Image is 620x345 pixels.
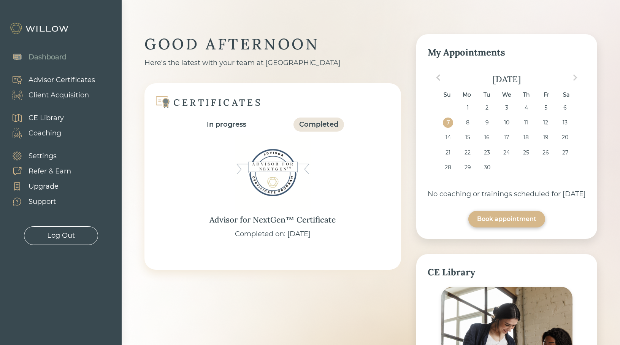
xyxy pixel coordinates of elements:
[207,119,246,130] div: In progress
[4,179,71,194] a: Upgrade
[501,103,512,113] div: Choose Wednesday, September 3rd, 2025
[443,132,453,143] div: Choose Sunday, September 14th, 2025
[29,151,57,161] div: Settings
[29,90,89,100] div: Client Acquisition
[173,97,262,108] div: CERTIFICATES
[541,132,551,143] div: Choose Friday, September 19th, 2025
[521,118,531,128] div: Choose Thursday, September 11th, 2025
[442,90,452,100] div: Su
[482,162,492,173] div: Choose Tuesday, September 30th, 2025
[428,74,586,84] div: [DATE]
[561,90,571,100] div: Sa
[10,22,70,35] img: Willow
[482,148,492,158] div: Choose Tuesday, September 23rd, 2025
[462,103,473,113] div: Choose Monday, September 1st, 2025
[521,90,531,100] div: Th
[521,148,531,158] div: Choose Thursday, September 25th, 2025
[443,118,453,128] div: Choose Sunday, September 7th, 2025
[560,118,570,128] div: Choose Saturday, September 13th, 2025
[569,72,581,84] button: Next Month
[541,103,551,113] div: Choose Friday, September 5th, 2025
[482,118,492,128] div: Choose Tuesday, September 9th, 2025
[29,75,95,85] div: Advisor Certificates
[501,132,512,143] div: Choose Wednesday, September 17th, 2025
[47,231,75,241] div: Log Out
[462,148,473,158] div: Choose Monday, September 22nd, 2025
[428,266,586,279] div: CE Library
[29,52,67,62] div: Dashboard
[4,72,95,87] a: Advisor Certificates
[482,103,492,113] div: Choose Tuesday, September 2nd, 2025
[482,132,492,143] div: Choose Tuesday, September 16th, 2025
[4,110,64,126] a: CE Library
[443,162,453,173] div: Choose Sunday, September 28th, 2025
[29,197,56,207] div: Support
[432,72,444,84] button: Previous Month
[4,87,95,103] a: Client Acquisition
[209,214,336,226] div: Advisor for NextGen™ Certificate
[428,189,586,199] div: No coaching or trainings scheduled for [DATE]
[235,135,311,211] img: Advisor for NextGen™ Certificate Badge
[299,119,338,130] div: Completed
[29,166,71,176] div: Refer & Earn
[144,34,401,54] div: GOOD AFTERNOON
[541,90,552,100] div: Fr
[501,148,512,158] div: Choose Wednesday, September 24th, 2025
[521,132,531,143] div: Choose Thursday, September 18th, 2025
[521,103,531,113] div: Choose Thursday, September 4th, 2025
[443,148,453,158] div: Choose Sunday, September 21st, 2025
[560,103,570,113] div: Choose Saturday, September 6th, 2025
[560,132,570,143] div: Choose Saturday, September 20th, 2025
[235,229,311,239] div: Completed on: [DATE]
[541,118,551,128] div: Choose Friday, September 12th, 2025
[560,148,570,158] div: Choose Saturday, September 27th, 2025
[4,49,67,65] a: Dashboard
[462,132,473,143] div: Choose Monday, September 15th, 2025
[462,118,473,128] div: Choose Monday, September 8th, 2025
[462,90,472,100] div: Mo
[29,181,59,192] div: Upgrade
[482,90,492,100] div: Tu
[4,164,71,179] a: Refer & Earn
[428,46,586,59] div: My Appointments
[144,58,401,68] div: Here’s the latest with your team at [GEOGRAPHIC_DATA]
[4,148,71,164] a: Settings
[477,215,536,224] div: Book appointment
[501,90,512,100] div: We
[462,162,473,173] div: Choose Monday, September 29th, 2025
[29,113,64,123] div: CE Library
[4,126,64,141] a: Coaching
[430,103,584,177] div: month 2025-09
[541,148,551,158] div: Choose Friday, September 26th, 2025
[29,128,61,138] div: Coaching
[501,118,512,128] div: Choose Wednesday, September 10th, 2025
